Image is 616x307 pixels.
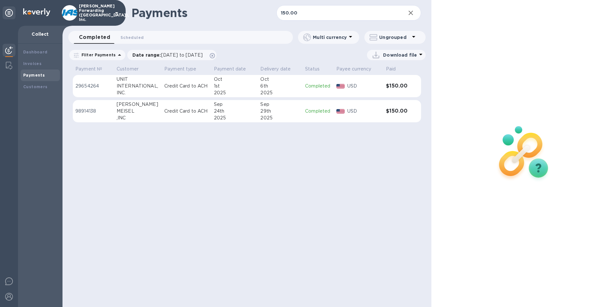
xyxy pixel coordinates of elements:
[23,84,48,89] b: Customers
[214,108,255,115] div: 24th
[164,83,209,89] p: Credit Card to ACH
[117,66,147,72] span: Customer
[260,89,300,96] div: 2025
[260,115,300,121] div: 2025
[260,83,300,89] div: 6th
[386,66,396,72] p: Paid
[117,89,159,96] div: INC.
[79,33,110,42] span: Completed
[386,66,404,72] span: Paid
[3,6,15,19] div: Unpin categories
[379,34,410,41] p: Ungrouped
[305,108,331,115] p: Completed
[23,50,48,54] b: Dashboard
[214,76,255,83] div: Oct
[164,108,209,115] p: Credit Card to ACH
[127,50,217,60] div: Date range:[DATE] to [DATE]
[117,101,159,108] div: [PERSON_NAME]
[164,66,205,72] span: Payment type
[75,66,111,72] span: Payment №
[260,76,300,83] div: Oct
[79,52,116,58] p: Filter Payments
[214,115,255,121] div: 2025
[305,83,331,89] p: Completed
[161,52,203,58] span: [DATE] to [DATE]
[214,89,255,96] div: 2025
[75,108,111,115] p: 98914138
[131,6,276,20] h1: Payments
[336,66,371,72] p: Payee currency
[383,52,417,58] p: Download file
[386,83,408,89] h3: $150.00
[23,73,45,78] b: Payments
[347,108,381,115] p: USD
[23,8,50,16] img: Logo
[23,31,57,37] p: Collect
[117,115,159,121] div: ,INC
[336,84,345,88] img: USD
[214,66,246,72] p: Payment date
[117,66,139,72] p: Customer
[214,66,255,72] span: Payment date
[336,109,345,114] img: USD
[347,83,381,89] p: USD
[120,34,144,41] span: Scheduled
[23,61,42,66] b: Invoices
[305,66,328,72] span: Status
[132,52,206,58] p: Date range :
[75,83,111,89] p: 29654264
[117,108,159,115] div: MEISEL
[214,101,255,108] div: Sep
[260,66,299,72] span: Delivery date
[75,66,102,72] p: Payment №
[260,101,300,108] div: Sep
[336,66,380,72] span: Payee currency
[79,4,111,22] p: [PERSON_NAME] Forwarding ([GEOGRAPHIC_DATA]), Inc.
[117,76,159,83] div: UNIT
[260,66,291,72] p: Delivery date
[313,34,347,41] p: Multi currency
[305,66,320,72] p: Status
[117,83,159,89] div: INTERNATIONAL,
[164,66,197,72] p: Payment type
[386,108,408,114] h3: $150.00
[260,108,300,115] div: 29th
[214,83,255,89] div: 1st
